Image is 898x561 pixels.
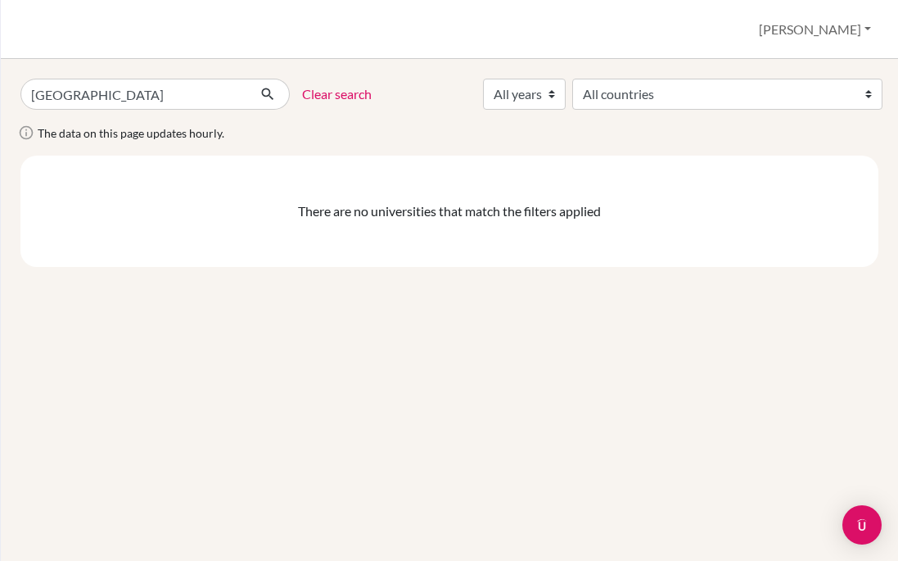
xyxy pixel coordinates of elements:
input: Search all universities [20,79,247,110]
div: Open Intercom Messenger [842,505,882,545]
a: Clear search [302,84,372,104]
div: There are no universities that match the filters applied [34,201,865,221]
span: The data on this page updates hourly. [38,126,224,140]
button: [PERSON_NAME] [751,14,878,45]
